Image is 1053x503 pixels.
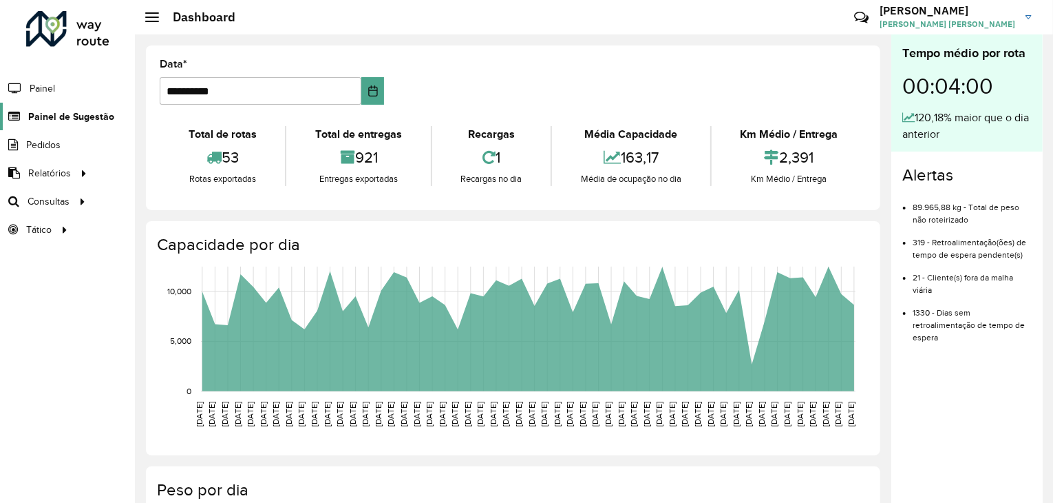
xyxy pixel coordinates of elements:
[821,402,830,427] text: [DATE]
[847,3,876,32] a: Contato Rápido
[847,402,855,427] text: [DATE]
[902,44,1032,63] div: Tempo médio por rota
[28,166,71,181] span: Relatórios
[374,402,383,427] text: [DATE]
[399,402,408,427] text: [DATE]
[436,172,547,186] div: Recargas no dia
[163,172,281,186] div: Rotas exportadas
[167,287,191,296] text: 10,000
[913,261,1032,296] li: 21 - Cliente(s) fora da malha viária
[187,387,191,396] text: 0
[880,18,1015,30] span: [PERSON_NAME] [PERSON_NAME]
[555,172,706,186] div: Média de ocupação no dia
[757,402,766,427] text: [DATE]
[297,402,306,427] text: [DATE]
[310,402,319,427] text: [DATE]
[834,402,843,427] text: [DATE]
[555,143,706,172] div: 163,17
[668,402,677,427] text: [DATE]
[361,77,385,105] button: Choose Date
[715,172,863,186] div: Km Médio / Entrega
[489,402,498,427] text: [DATE]
[246,402,255,427] text: [DATE]
[502,402,511,427] text: [DATE]
[553,402,562,427] text: [DATE]
[26,223,52,237] span: Tático
[555,126,706,143] div: Média Capacidade
[770,402,779,427] text: [DATE]
[28,110,114,124] span: Painel de Sugestão
[715,143,863,172] div: 2,391
[591,402,600,427] text: [DATE]
[450,402,459,427] text: [DATE]
[233,402,242,427] text: [DATE]
[796,402,805,427] text: [DATE]
[157,235,866,255] h4: Capacidade por dia
[284,402,293,427] text: [DATE]
[259,402,268,427] text: [DATE]
[745,402,754,427] text: [DATE]
[642,402,651,427] text: [DATE]
[463,402,472,427] text: [DATE]
[913,296,1032,344] li: 1330 - Dias sem retroalimentação de tempo de espera
[335,402,344,427] text: [DATE]
[880,4,1015,17] h3: [PERSON_NAME]
[617,402,626,427] text: [DATE]
[361,402,370,427] text: [DATE]
[425,402,434,427] text: [DATE]
[290,143,427,172] div: 921
[438,402,447,427] text: [DATE]
[783,402,791,427] text: [DATE]
[578,402,587,427] text: [DATE]
[290,126,427,143] div: Total de entregas
[527,402,536,427] text: [DATE]
[693,402,702,427] text: [DATE]
[719,402,727,427] text: [DATE]
[436,126,547,143] div: Recargas
[220,402,229,427] text: [DATE]
[412,402,421,427] text: [DATE]
[386,402,395,427] text: [DATE]
[681,402,690,427] text: [DATE]
[436,143,547,172] div: 1
[207,402,216,427] text: [DATE]
[604,402,613,427] text: [DATE]
[655,402,664,427] text: [DATE]
[195,402,204,427] text: [DATE]
[913,226,1032,261] li: 319 - Retroalimentação(ões) de tempo de espera pendente(s)
[706,402,715,427] text: [DATE]
[157,480,866,500] h4: Peso por dia
[170,337,191,346] text: 5,000
[808,402,817,427] text: [DATE]
[28,194,70,209] span: Consultas
[514,402,523,427] text: [DATE]
[913,191,1032,226] li: 89.965,88 kg - Total de peso não roteirizado
[902,110,1032,143] div: 120,18% maior que o dia anterior
[163,126,281,143] div: Total de rotas
[163,143,281,172] div: 53
[159,10,235,25] h2: Dashboard
[290,172,427,186] div: Entregas exportadas
[323,402,332,427] text: [DATE]
[30,81,55,96] span: Painel
[566,402,575,427] text: [DATE]
[902,165,1032,185] h4: Alertas
[26,138,61,152] span: Pedidos
[348,402,357,427] text: [DATE]
[902,63,1032,110] div: 00:04:00
[540,402,549,427] text: [DATE]
[629,402,638,427] text: [DATE]
[732,402,741,427] text: [DATE]
[476,402,485,427] text: [DATE]
[271,402,280,427] text: [DATE]
[160,56,187,72] label: Data
[715,126,863,143] div: Km Médio / Entrega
